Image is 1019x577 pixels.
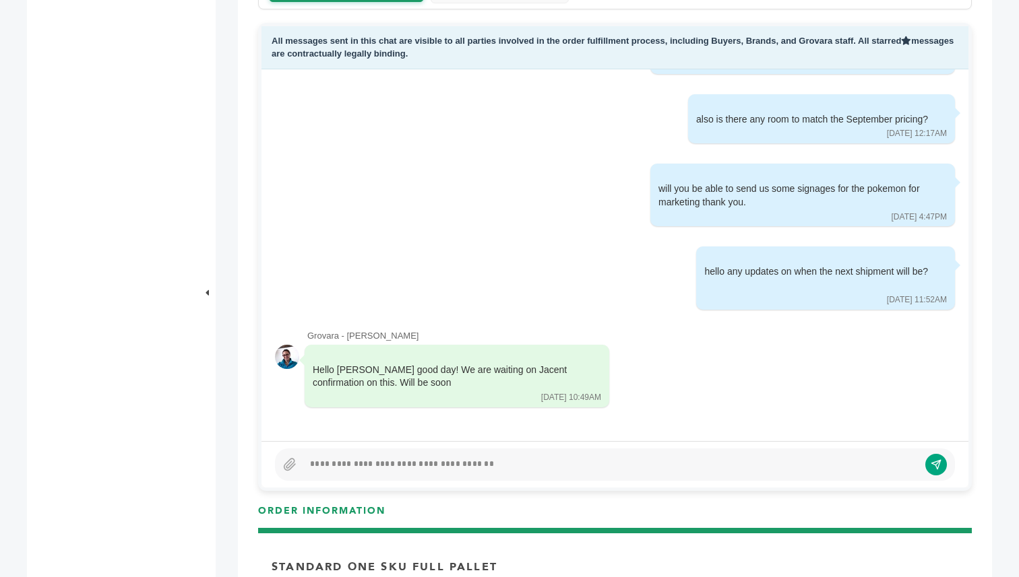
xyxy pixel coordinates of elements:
div: also is there any room to match the September pricing? [696,113,928,127]
h3: ORDER INFORMATION [258,504,972,528]
div: will you be able to send us some signages for the pokemon for marketing thank you. [658,182,928,209]
div: [DATE] 11:52AM [887,294,947,306]
div: [DATE] 12:17AM [887,128,947,139]
div: All messages sent in this chat are visible to all parties involved in the order fulfillment proce... [261,26,968,69]
p: Standard One Sku Full Pallet [272,559,497,574]
div: [DATE] 10:49AM [541,392,601,403]
div: Grovara - [PERSON_NAME] [307,330,955,342]
div: [DATE] 4:47PM [892,211,947,223]
div: Hello [PERSON_NAME] good day! We are waiting on Jacent confirmation on this. Will be soon [313,364,582,390]
div: hello any updates on when the next shipment will be? [704,265,928,292]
